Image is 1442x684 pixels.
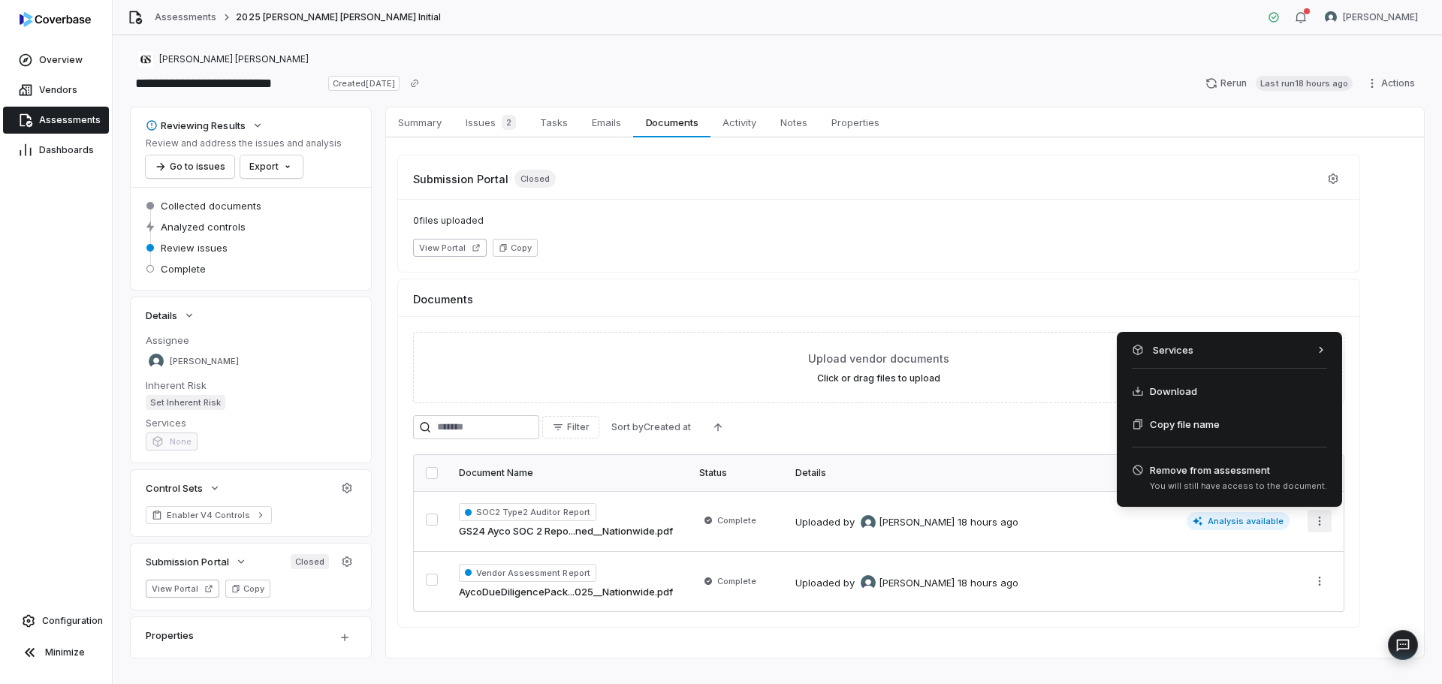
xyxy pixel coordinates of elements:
[1117,332,1342,507] div: More actions
[1150,463,1327,478] span: Remove from assessment
[1150,384,1197,399] span: Download
[1150,481,1327,492] span: You will still have access to the document.
[1123,338,1336,362] div: Services
[1150,417,1220,432] span: Copy file name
